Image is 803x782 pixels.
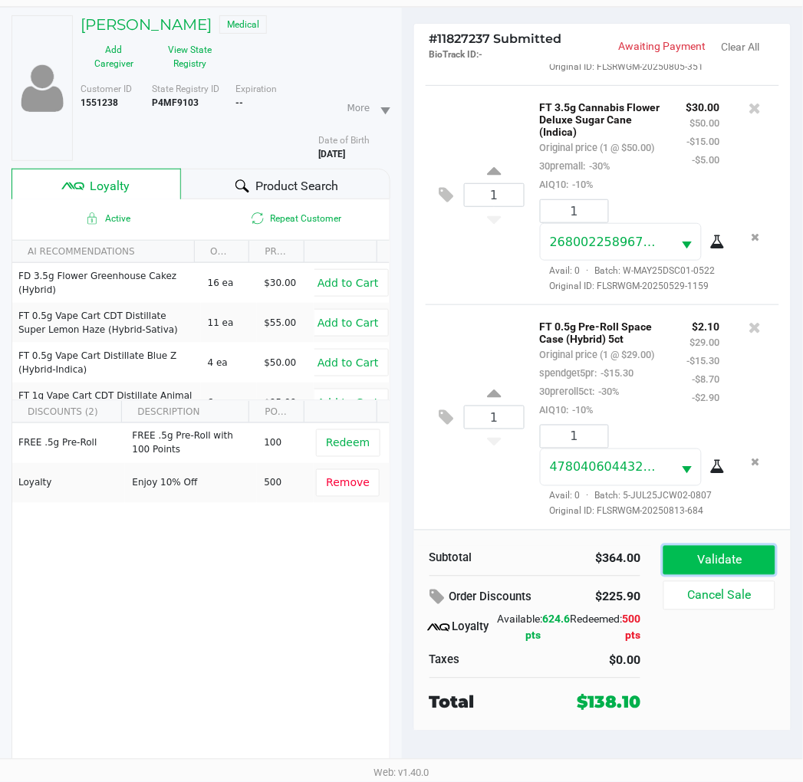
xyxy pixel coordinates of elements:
span: State Registry ID [152,84,219,94]
button: Select [672,449,701,485]
td: 16 ea [201,263,258,303]
button: Remove the package from the orderLine [745,223,766,251]
td: Loyalty [12,463,125,503]
th: PRICE [248,241,303,263]
h5: [PERSON_NAME] [81,15,212,34]
span: Redeem [326,437,370,449]
td: FT 0.5g Vape Cart Distillate Blue Z (Hybrid-Indica) [12,343,201,383]
td: 100 [257,423,314,463]
span: Add to Cart [318,396,379,409]
span: Medical [219,15,267,34]
small: 30preroll5ct: [540,386,620,397]
button: Validate [663,546,775,575]
span: -30% [586,160,610,172]
p: Awaiting Payment [602,38,706,54]
div: $225.90 [585,584,640,610]
div: Subtotal [429,550,524,567]
span: -10% [569,404,594,416]
li: More [341,88,396,127]
small: $29.00 [690,337,720,348]
span: $30.00 [264,278,296,288]
span: 624.6 pts [526,613,571,642]
span: $50.00 [264,357,296,368]
b: -- [235,97,243,108]
span: 2680022589678000 [550,235,675,249]
td: Enjoy 10% Off [125,463,257,503]
button: Redeem [316,429,380,457]
span: -30% [595,386,620,397]
div: $0.00 [547,652,641,670]
span: Customer ID [81,84,132,94]
span: - [479,49,483,60]
small: -$8.70 [693,373,720,385]
span: Avail: 0 Batch: W-MAY25DSC01-0522 [540,265,716,276]
span: Add to Cart [318,317,379,329]
span: Active [12,209,201,228]
span: Avail: 0 Batch: 5-JUL25JCW02-0807 [540,491,712,501]
button: Add Caregiver [81,38,147,76]
span: Web: v1.40.0 [374,767,429,779]
span: 4780406044322066 [550,460,675,475]
b: P4MF9103 [152,97,199,108]
th: DESCRIPTION [121,401,248,423]
span: BioTrack ID: [429,49,479,60]
button: Select [672,224,701,260]
div: Taxes [429,652,524,669]
span: Repeat Customer [201,209,390,228]
td: 500 [257,463,314,503]
td: FD 3.5g Flower Greenhouse Cakez (Hybrid) [12,263,201,303]
button: Add to Cart [308,389,389,416]
td: FREE .5g Pre-Roll with 100 Points [125,423,257,463]
th: DISCOUNTS (2) [12,401,121,423]
div: Data table [12,401,390,654]
div: $364.00 [547,550,641,568]
small: -$15.00 [687,136,720,147]
div: Total [429,690,555,715]
span: -$15.30 [597,367,634,379]
inline-svg: Is repeat customer [248,209,267,228]
span: 500 pts [622,613,640,642]
small: AIQ10: [540,179,594,190]
p: FT 0.5g Pre-Roll Space Case (Hybrid) 5ct [540,317,664,345]
button: Add to Cart [308,349,389,376]
span: $55.00 [264,317,296,328]
th: POINTS [248,401,303,423]
td: 6 ea [201,383,258,422]
div: Data table [12,241,390,400]
span: Add to Cart [318,277,379,289]
td: FT 1g Vape Cart CDT Distillate Animal [PERSON_NAME] (Indica) [12,383,201,422]
span: $95.00 [264,397,296,408]
span: Date of Birth [318,135,370,146]
p: FT 3.5g Cannabis Flower Deluxe Sugar Cane (Indica) [540,97,663,138]
span: Expiration [235,84,278,94]
button: Add to Cart [308,309,389,337]
button: Clear All [722,39,760,55]
b: [DATE] [318,149,345,159]
button: Add to Cart [308,269,389,297]
div: Loyalty [429,619,498,637]
span: Product Search [255,177,338,195]
button: Remove the package from the orderLine [745,449,766,477]
small: spendget5pr: [540,367,634,379]
button: Cancel Sale [663,581,775,610]
small: -$15.30 [687,355,720,366]
td: FT 0.5g Vape Cart CDT Distillate Super Lemon Haze (Hybrid-Sativa) [12,303,201,343]
button: Remove [316,469,380,497]
span: · [581,265,595,276]
span: Original ID: FLSRWGM-20250529-1159 [540,279,720,293]
td: 4 ea [201,343,258,383]
th: AI RECOMMENDATIONS [12,241,194,263]
span: More [347,101,370,115]
small: AIQ10: [540,404,594,416]
div: $138.10 [577,690,640,715]
td: 11 ea [201,303,258,343]
small: 30premall: [540,160,610,172]
small: $50.00 [690,117,720,129]
small: Original price (1 @ $29.00) [540,349,655,360]
small: -$5.00 [693,154,720,166]
th: ON HAND [194,241,248,263]
span: -10% [569,179,594,190]
td: FREE .5g Pre-Roll [12,423,125,463]
span: Original ID: FLSRWGM-20250813-684 [540,504,720,518]
div: Redeemed: [570,612,640,644]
